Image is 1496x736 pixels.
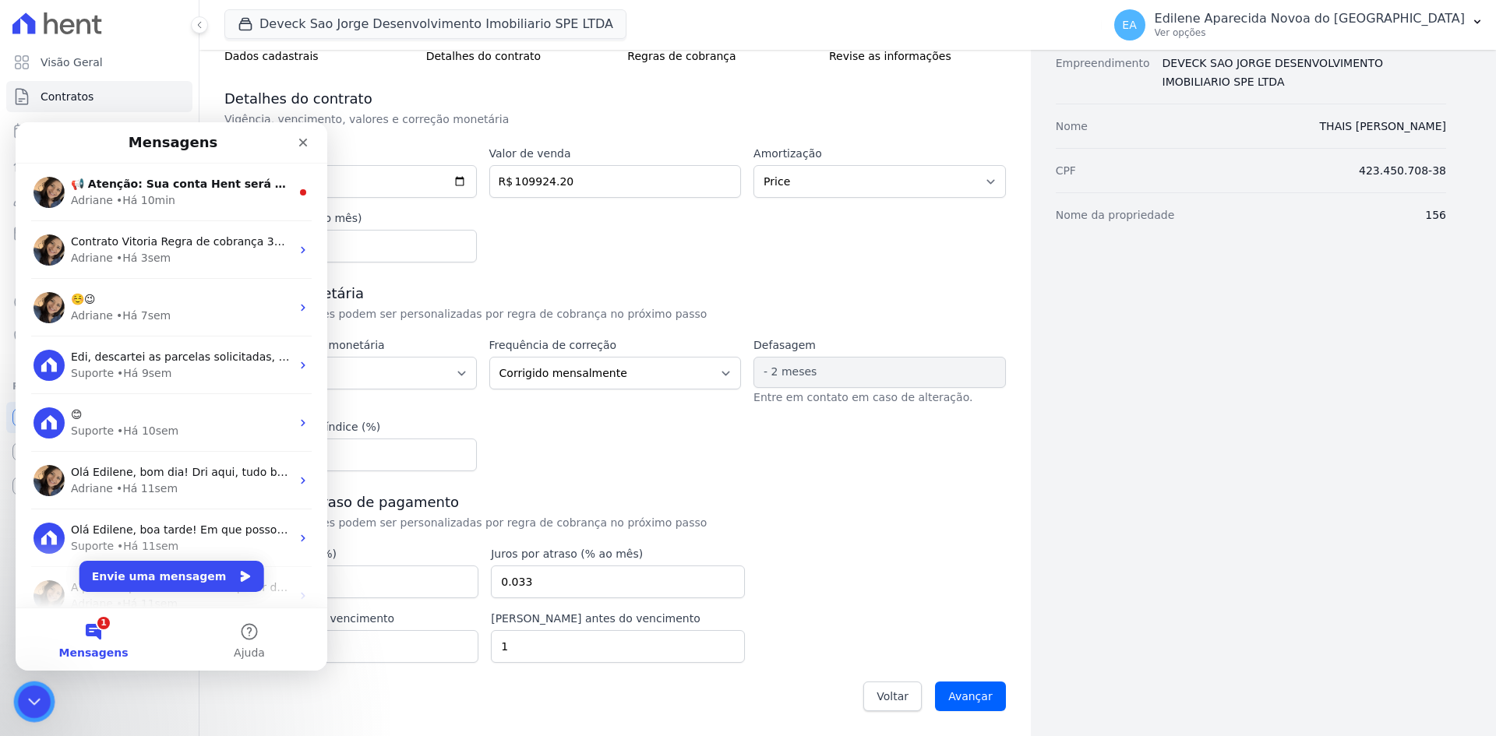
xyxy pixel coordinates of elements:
[18,458,49,489] img: Profile image for Adriane
[224,9,626,39] button: Deveck Sao Jorge Desenvolvimento Imobiliario SPE LTDA
[753,337,1006,354] label: Defasagem
[6,287,192,318] a: Crédito
[218,525,249,536] span: Ajuda
[55,474,97,490] div: Adriane
[44,525,113,536] span: Mensagens
[1122,19,1136,30] span: EA
[55,301,98,317] div: Suporte
[18,170,49,201] img: Profile image for Adriane
[16,122,327,671] iframe: Intercom live chat
[55,459,388,471] span: A planilha pode ser enviada a partir de 5 contratos ativos. ; )
[764,365,817,378] span: - 2 meses
[877,688,909,704] span: Voltar
[6,150,192,181] a: Lotes
[6,184,192,215] a: Clientes
[6,115,192,146] a: Parcelas
[64,438,249,470] button: Envie uma mensagem
[1155,26,1465,39] p: Ver opções
[55,243,98,259] div: Suporte
[101,416,163,432] div: • Há 11sem
[224,90,1006,108] h3: Detalhes do contrato
[101,185,155,202] div: • Há 7sem
[1056,206,1175,224] dt: Nome da propriedade
[14,681,55,723] iframe: Intercom live chat
[224,493,1006,512] h3: Desconto e atraso de pagamento
[18,285,49,316] img: Profile image for Suporte
[101,358,162,375] div: • Há 11sem
[55,113,795,125] span: Contrato Vitoria Regra de cobrança 300058 e 312525 possuem parcelas com o status pago por fora, p...
[1102,3,1496,47] button: EA Edilene Aparecida Novoa do [GEOGRAPHIC_DATA] Ver opções
[55,185,97,202] div: Adriane
[224,48,401,65] span: Dados cadastrais
[224,546,478,562] label: Multa por atraso (%)
[224,306,748,322] p: Essas configurações podem ser personalizadas por regra de cobrança no próximo passo
[224,611,478,627] label: Desconto antes do vencimento
[224,419,477,435] label: Correção extra ao índice (%)
[55,286,67,298] span: 😊
[491,611,745,627] label: [PERSON_NAME] antes do vencimento
[6,321,192,352] a: Negativação
[1163,54,1446,91] dd: DEVECK SAO JORGE DESENVOLVIMENTO IMOBILIARIO SPE LTDA
[41,55,103,70] span: Visão Geral
[1056,117,1088,136] dt: Nome
[101,243,156,259] div: • Há 9sem
[753,146,1006,162] label: Amortização
[55,416,98,432] div: Suporte
[489,337,742,354] label: Frequência de correção
[6,218,192,249] a: Minha Carteira
[6,81,192,112] a: Contratos
[1359,161,1446,180] dd: 423.450.708-38
[18,227,49,259] img: Profile image for Suporte
[55,171,80,183] span: ☺️😉
[489,146,742,162] label: Valor de venda
[18,400,49,431] img: Profile image for Suporte
[491,546,745,562] label: Juros por atraso (% ao mês)
[224,284,1006,303] h3: Correção monetária
[6,436,192,467] a: Conta Hent
[12,377,186,396] div: Plataformas
[55,128,97,144] div: Adriane
[1056,54,1150,91] dt: Empreendimento
[101,301,163,317] div: • Há 10sem
[18,343,49,374] img: Profile image for Adriane
[863,681,922,711] a: Voltar
[156,486,312,548] button: Ajuda
[55,401,311,414] span: Olá Edilene, boa tarde! Em que posso auxiliar?
[224,146,477,162] label: Data de assinatura
[224,210,477,227] label: Taxa de juros (% ao mês)
[6,252,192,283] a: Transferências
[6,47,192,78] a: Visão Geral
[224,337,477,354] label: Índice de correção monetária
[224,111,748,127] p: Vigência, vencimento, valores e correção monetária
[1155,11,1465,26] p: Edilene Aparecida Novoa do [GEOGRAPHIC_DATA]
[753,391,972,403] span: Entre em contato em caso de alteração.
[935,681,1006,711] input: Avançar
[41,89,93,104] span: Contratos
[1425,206,1446,224] dd: 156
[426,48,603,65] span: Detalhes do contrato
[829,48,1006,65] span: Revise as informações
[101,128,155,144] div: • Há 3sem
[1320,117,1446,136] dd: THAIS [PERSON_NAME]
[55,358,97,375] div: Adriane
[6,402,192,433] a: Recebíveis
[627,48,804,65] span: Regras de cobrança
[224,515,748,530] p: Essas configurações podem ser personalizadas por regra de cobrança no próximo passo
[55,228,612,241] span: Edi, descartei as parcelas solicitadas, porém não identifiquei no sistema a parcela de nº [DATE]/...
[101,474,162,490] div: • Há 11sem
[1056,161,1076,180] dt: CPF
